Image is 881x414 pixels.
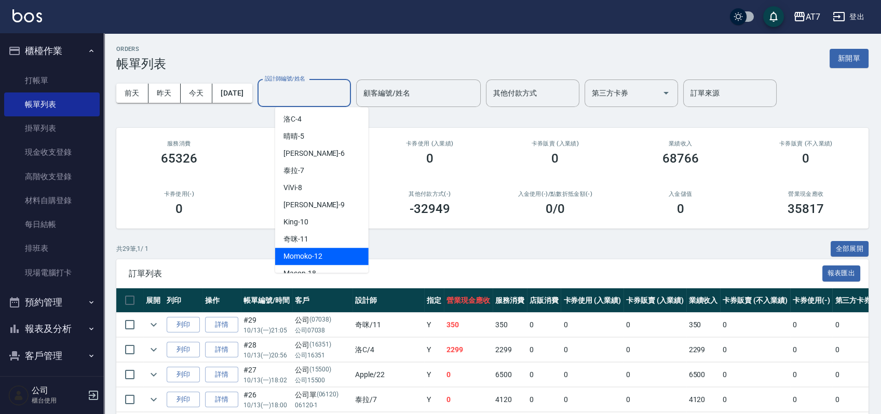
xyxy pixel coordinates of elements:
p: 公司16351 [295,351,350,360]
span: Momoko -12 [283,251,322,262]
h2: 營業現金應收 [756,191,857,197]
td: 泰拉 /7 [353,388,424,412]
td: 4120 [686,388,721,412]
p: 櫃台使用 [32,396,85,405]
td: 0 [790,313,833,337]
h3: 帳單列表 [116,57,166,71]
p: 10/13 (一) 20:56 [243,351,290,360]
button: AT7 [789,6,824,28]
td: 0 [720,363,790,387]
a: 每日結帳 [4,212,100,236]
td: 0 [561,388,624,412]
button: 預約管理 [4,289,100,316]
td: 2299 [686,338,721,362]
th: 卡券使用 (入業績) [561,288,624,313]
td: 0 [790,388,833,412]
td: 0 [720,313,790,337]
p: 公司07038 [295,326,350,335]
button: 新開單 [830,49,869,68]
td: 0 [720,388,790,412]
p: 10/13 (一) 18:00 [243,400,290,410]
td: 0 [624,363,686,387]
button: Open [658,85,674,101]
td: 350 [686,313,721,337]
p: 10/13 (一) 18:02 [243,376,290,385]
td: 0 [527,363,561,387]
button: 前天 [116,84,148,103]
button: expand row [146,342,161,357]
a: 新開單 [830,53,869,63]
a: 排班表 [4,236,100,260]
td: Y [424,313,444,337]
p: (07038) [309,315,332,326]
th: 營業現金應收 [444,288,493,313]
th: 設計師 [353,288,424,313]
img: Logo [12,9,42,22]
th: 指定 [424,288,444,313]
th: 卡券使用(-) [790,288,833,313]
div: 公司 [295,340,350,351]
p: (15500) [309,365,332,376]
span: [PERSON_NAME] -9 [283,199,345,210]
td: 0 [561,313,624,337]
td: 0 [444,388,493,412]
h2: 卡券販賣 (不入業績) [756,140,857,147]
h2: 入金儲值 [630,191,731,197]
button: 列印 [167,367,200,383]
div: 公司 [295,365,350,376]
td: 0 [527,313,561,337]
a: 掛單列表 [4,116,100,140]
th: 展開 [143,288,164,313]
p: 06120-1 [295,400,350,410]
th: 服務消費 [493,288,527,313]
h3: 0 [175,202,183,216]
h3: -32949 [410,202,450,216]
div: 公司單 [295,390,350,400]
th: 卡券販賣 (入業績) [624,288,686,313]
a: 高階收支登錄 [4,165,100,189]
td: 0 [527,338,561,362]
a: 詳情 [205,342,238,358]
img: Person [8,385,29,406]
td: 0 [790,338,833,362]
td: Y [424,338,444,362]
h3: 65326 [161,151,197,166]
td: 350 [444,313,493,337]
button: save [763,6,784,27]
th: 業績收入 [686,288,721,313]
span: [PERSON_NAME] -6 [283,148,345,159]
td: 0 [624,313,686,337]
button: [DATE] [212,84,252,103]
a: 現金收支登錄 [4,140,100,164]
th: 店販消費 [527,288,561,313]
h3: 0 [551,151,559,166]
span: 訂單列表 [129,269,822,279]
h3: 0 [677,202,684,216]
span: 晴晴 -5 [283,131,304,142]
button: expand row [146,392,161,407]
a: 詳情 [205,392,238,408]
h3: 服務消費 [129,140,229,147]
th: 操作 [202,288,241,313]
button: 登出 [829,7,869,26]
td: 0 [790,363,833,387]
span: 洛C -4 [283,114,302,125]
td: #27 [241,363,292,387]
th: 卡券販賣 (不入業績) [720,288,790,313]
button: 報表匯出 [822,265,861,282]
a: 帳單列表 [4,92,100,116]
span: 泰拉 -7 [283,165,304,176]
td: 0 [624,338,686,362]
td: 0 [444,363,493,387]
th: 列印 [164,288,202,313]
span: King -10 [283,217,308,228]
p: (06120) [317,390,339,400]
label: 設計師編號/姓名 [265,75,305,83]
h3: 35817 [788,202,824,216]
td: 洛C /4 [353,338,424,362]
p: 公司15500 [295,376,350,385]
td: 奇咪 /11 [353,313,424,337]
td: #29 [241,313,292,337]
p: 共 29 筆, 1 / 1 [116,244,148,253]
button: expand row [146,317,161,332]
